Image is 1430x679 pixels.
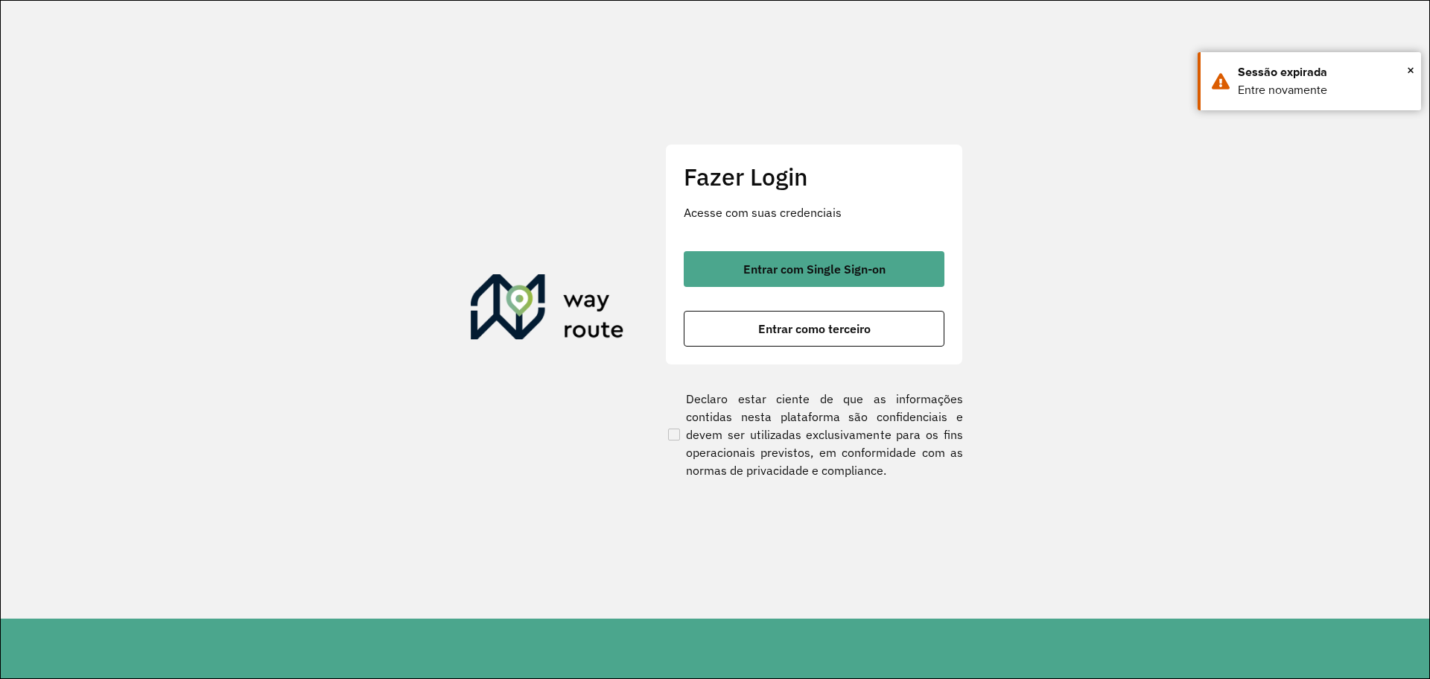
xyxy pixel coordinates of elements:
button: button [684,311,944,347]
span: × [1407,59,1414,81]
div: Sessão expirada [1238,63,1410,81]
p: Acesse com suas credenciais [684,203,944,221]
img: Roteirizador AmbevTech [471,274,624,346]
label: Declaro estar ciente de que as informações contidas nesta plataforma são confidenciais e devem se... [665,390,963,479]
span: Entrar com Single Sign-on [743,263,886,275]
span: Entrar como terceiro [758,323,871,335]
div: Entre novamente [1238,81,1410,99]
button: Close [1407,59,1414,81]
h2: Fazer Login [684,162,944,191]
button: button [684,251,944,287]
